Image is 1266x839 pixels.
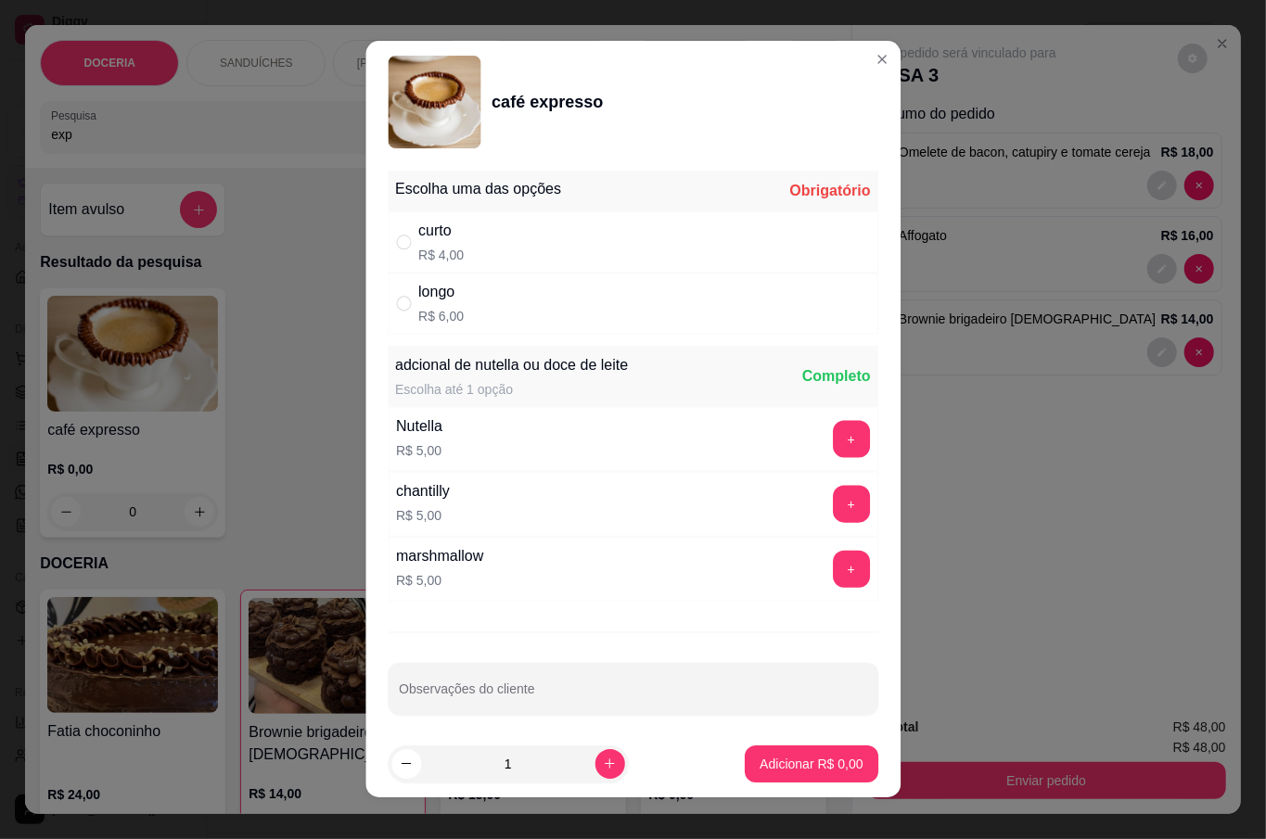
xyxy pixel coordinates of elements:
button: Close [867,45,897,75]
button: add [833,551,870,588]
p: Adicionar R$ 0,00 [760,755,863,773]
p: R$ 5,00 [396,441,442,460]
div: Escolha até 1 opção [395,381,628,400]
div: Obrigatório [790,181,871,203]
p: R$ 5,00 [396,571,483,590]
button: add [833,486,870,523]
div: café expresso [492,90,603,116]
p: R$ 6,00 [418,308,464,326]
div: adcional de nutella ou doce de leite [395,355,628,377]
p: R$ 5,00 [396,506,450,525]
button: increase-product-quantity [595,749,624,779]
div: chantilly [396,480,450,502]
input: Observações do cliente [399,688,867,706]
div: Completo [802,366,871,388]
img: product-image [388,57,480,149]
div: Escolha uma das opções [395,179,561,201]
div: curto [418,221,464,243]
button: add [833,421,870,458]
button: decrease-product-quantity [391,749,421,779]
div: Nutella [396,415,442,438]
p: R$ 4,00 [418,247,464,265]
div: marshmallow [396,545,483,567]
div: longo [418,282,464,304]
button: Adicionar R$ 0,00 [745,745,878,782]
